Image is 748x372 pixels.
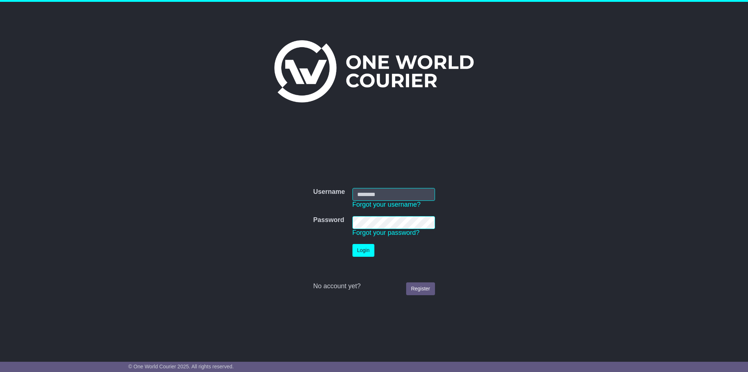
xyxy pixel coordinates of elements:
[406,282,435,295] a: Register
[313,188,345,196] label: Username
[313,282,435,290] div: No account yet?
[352,244,374,257] button: Login
[128,364,234,369] span: © One World Courier 2025. All rights reserved.
[352,201,421,208] a: Forgot your username?
[352,229,420,236] a: Forgot your password?
[274,40,474,102] img: One World
[313,216,344,224] label: Password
